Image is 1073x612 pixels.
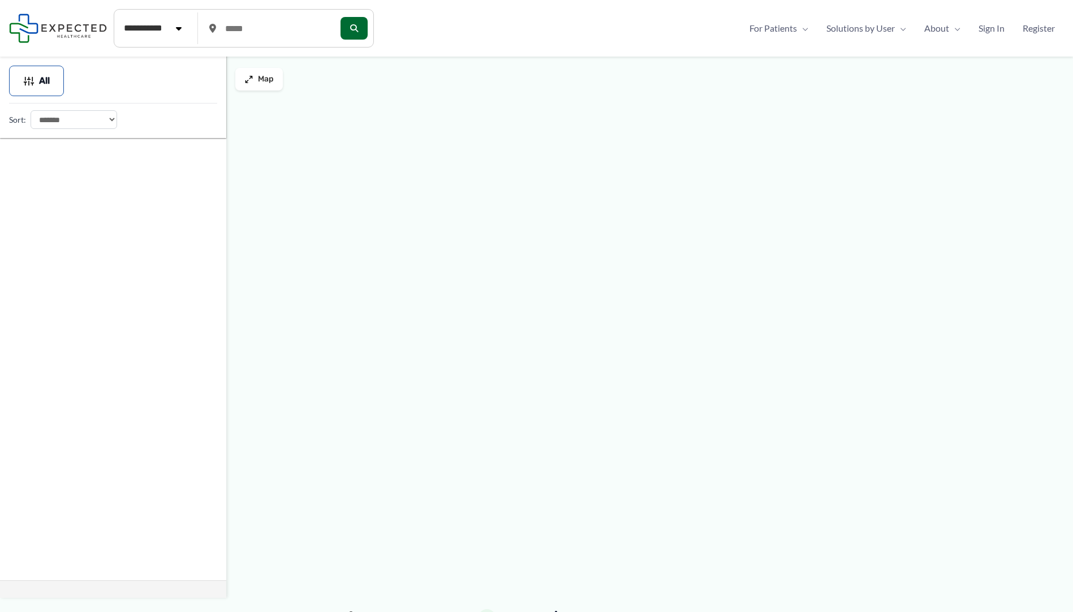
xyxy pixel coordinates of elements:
img: Maximize [244,75,253,84]
a: Register [1014,20,1064,37]
span: All [39,77,50,85]
button: All [9,66,64,96]
a: AboutMenu Toggle [915,20,969,37]
span: Menu Toggle [949,20,960,37]
img: Filter [23,75,35,87]
img: Expected Healthcare Logo - side, dark font, small [9,14,107,42]
span: Solutions by User [826,20,895,37]
span: Menu Toggle [797,20,808,37]
a: Sign In [969,20,1014,37]
span: Sign In [979,20,1005,37]
a: For PatientsMenu Toggle [740,20,817,37]
label: Sort: [9,113,26,127]
span: Register [1023,20,1055,37]
span: Menu Toggle [895,20,906,37]
a: Solutions by UserMenu Toggle [817,20,915,37]
span: About [924,20,949,37]
span: Map [258,75,274,84]
button: Map [235,68,283,90]
span: For Patients [749,20,797,37]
